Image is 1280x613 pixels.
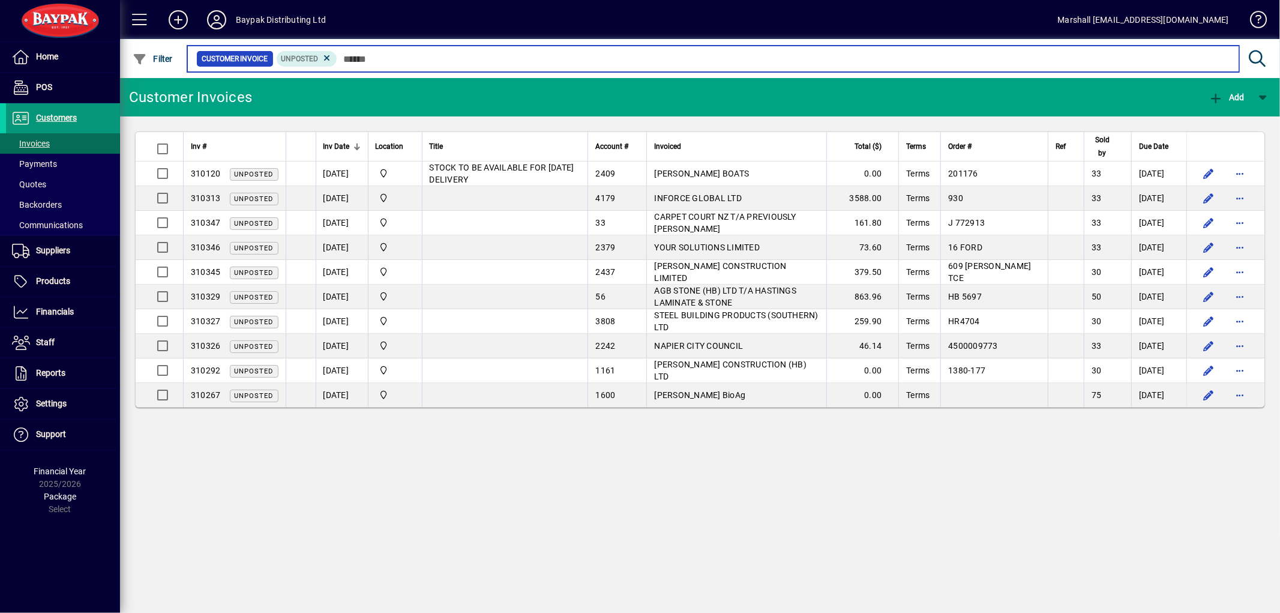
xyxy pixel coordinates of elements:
button: More options [1230,164,1249,183]
td: [DATE] [1131,334,1186,358]
td: 0.00 [826,383,898,407]
a: Financials [6,297,120,327]
a: Products [6,267,120,297]
span: Terms [906,243,930,252]
button: Edit [1199,385,1218,405]
td: 863.96 [826,285,898,309]
span: 56 [595,292,605,301]
div: Account # [595,140,639,153]
span: HB 5697 [948,292,982,301]
span: 2242 [595,341,615,351]
span: Total ($) [855,140,882,153]
button: Edit [1199,238,1218,257]
span: CARPET COURT NZ T/A PREVIOUSLY [PERSON_NAME] [654,212,796,234]
span: 16 FORD [948,243,982,252]
span: Unposted [235,318,274,326]
span: Terms [906,267,930,277]
span: 310345 [191,267,221,277]
button: More options [1230,189,1249,208]
span: Invoiced [654,140,681,153]
span: Unposted [235,294,274,301]
span: 4179 [595,193,615,203]
span: Filter [133,54,173,64]
button: Profile [197,9,236,31]
span: 310347 [191,218,221,228]
span: 1161 [595,366,615,375]
span: Settings [36,399,67,408]
span: 33 [1092,218,1102,228]
div: Location [376,140,415,153]
td: [DATE] [1131,211,1186,235]
span: INFORCE GLOBAL LTD [654,193,742,203]
button: Edit [1199,287,1218,306]
div: Title [430,140,581,153]
button: Edit [1199,336,1218,355]
span: Financial Year [34,467,86,476]
span: Baypak - Onekawa [376,192,415,205]
span: 30 [1092,267,1102,277]
span: 1380-177 [948,366,985,375]
span: 930 [948,193,963,203]
td: 161.80 [826,211,898,235]
td: [DATE] [1131,285,1186,309]
td: 379.50 [826,260,898,285]
a: Support [6,420,120,450]
td: [DATE] [1131,358,1186,383]
span: Unposted [235,220,274,228]
span: 33 [595,218,605,228]
button: More options [1230,213,1249,232]
span: Baypak - Onekawa [376,241,415,254]
span: Terms [906,366,930,375]
span: 609 [PERSON_NAME] TCE [948,261,1031,283]
td: [DATE] [1131,383,1186,407]
button: Add [1206,86,1248,108]
div: Customer Invoices [129,88,252,107]
td: [DATE] [316,285,368,309]
span: Unposted [235,392,274,400]
mat-chip: Customer Invoice Status: Unposted [277,51,337,67]
span: 50 [1092,292,1102,301]
span: Staff [36,337,55,347]
span: Unposted [235,171,274,178]
span: NAPIER CITY COUNCIL [654,341,743,351]
span: Products [36,276,70,286]
span: Inv Date [323,140,350,153]
td: [DATE] [316,211,368,235]
td: [DATE] [316,260,368,285]
a: Backorders [6,195,120,215]
span: Sold by [1092,133,1113,160]
div: Inv Date [323,140,361,153]
span: Location [376,140,404,153]
span: Baypak - Onekawa [376,216,415,229]
div: Due Date [1139,140,1179,153]
span: AGB STONE (HB) LTD T/A HASTINGS LAMINATE & STONE [654,286,796,307]
td: [DATE] [316,186,368,211]
span: Support [36,429,66,439]
td: 73.60 [826,235,898,260]
span: 4500009773 [948,341,998,351]
a: Settings [6,389,120,419]
span: 75 [1092,390,1102,400]
a: Staff [6,328,120,358]
span: 33 [1092,243,1102,252]
span: Home [36,52,58,61]
span: 310292 [191,366,221,375]
span: Unposted [281,55,319,63]
td: [DATE] [316,383,368,407]
button: Filter [130,48,176,70]
span: 310346 [191,243,221,252]
span: 310267 [191,390,221,400]
span: 30 [1092,366,1102,375]
span: [PERSON_NAME] CONSTRUCTION (HB) LTD [654,360,807,381]
span: Terms [906,193,930,203]
td: [DATE] [1131,260,1186,285]
div: Sold by [1092,133,1124,160]
span: 2409 [595,169,615,178]
span: Terms [906,292,930,301]
td: [DATE] [316,358,368,383]
span: Terms [906,390,930,400]
span: Baypak - Onekawa [376,388,415,402]
td: [DATE] [316,162,368,186]
span: Terms [906,341,930,351]
div: Ref [1056,140,1077,153]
